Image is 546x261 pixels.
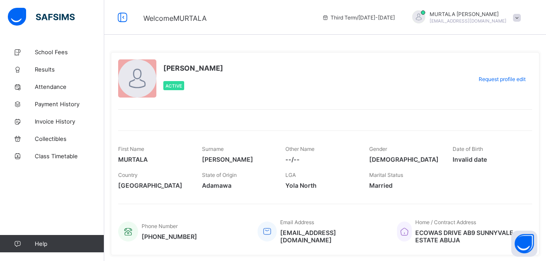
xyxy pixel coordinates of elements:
[142,233,197,240] span: [PHONE_NUMBER]
[35,49,104,55] span: School Fees
[35,135,104,142] span: Collectibles
[202,156,273,163] span: [PERSON_NAME]
[285,156,356,163] span: --/--
[285,172,296,178] span: LGA
[280,219,314,225] span: Email Address
[369,156,440,163] span: [DEMOGRAPHIC_DATA]
[453,156,523,163] span: Invalid date
[202,146,224,152] span: Surname
[280,229,384,244] span: [EMAIL_ADDRESS][DOMAIN_NAME]
[415,229,523,244] span: ECOWAS DRIVE AB9 SUNNYVALE ESTATE ABUJA
[118,156,189,163] span: MURTALA
[430,18,506,23] span: [EMAIL_ADDRESS][DOMAIN_NAME]
[165,83,182,88] span: Active
[453,146,483,152] span: Date of Birth
[322,14,395,21] span: session/term information
[118,182,189,189] span: [GEOGRAPHIC_DATA]
[35,118,104,125] span: Invoice History
[35,240,104,247] span: Help
[35,83,104,90] span: Attendance
[35,153,104,160] span: Class Timetable
[202,182,273,189] span: Adamawa
[369,172,403,178] span: Marital Status
[143,14,207,23] span: Welcome MURTALA
[430,11,506,17] span: MURTALA [PERSON_NAME]
[35,101,104,108] span: Payment History
[479,76,526,82] span: Request profile edit
[404,10,525,25] div: MURTALA UMAR
[415,219,476,225] span: Home / Contract Address
[369,182,440,189] span: Married
[8,8,75,26] img: safsims
[202,172,237,178] span: State of Origin
[118,146,144,152] span: First Name
[35,66,104,73] span: Results
[142,223,178,229] span: Phone Number
[511,231,537,257] button: Open asap
[285,146,314,152] span: Other Name
[118,172,138,178] span: Country
[369,146,387,152] span: Gender
[163,64,223,72] span: [PERSON_NAME]
[285,182,356,189] span: Yola North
